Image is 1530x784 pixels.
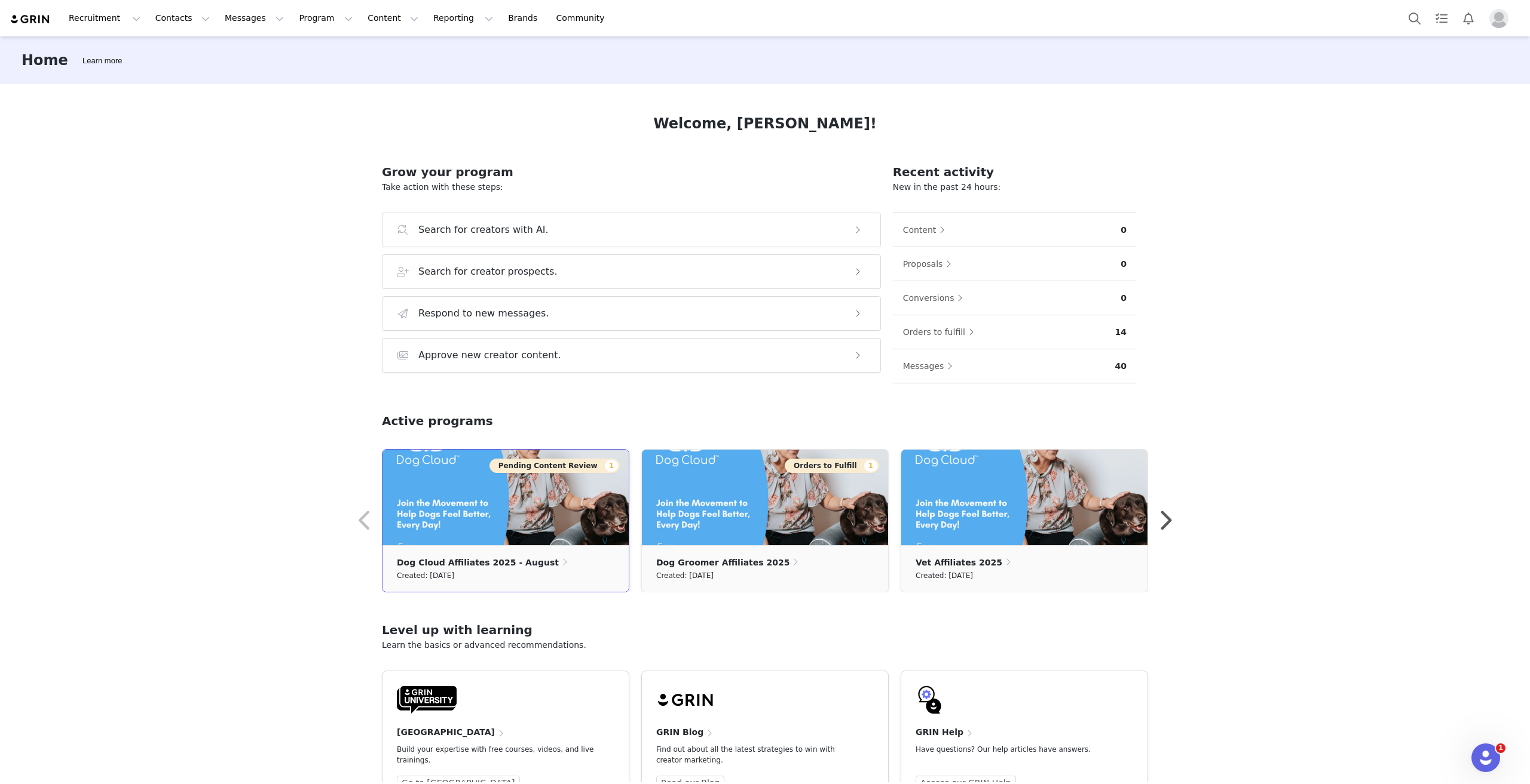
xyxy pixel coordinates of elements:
[418,265,558,279] h3: Search for creator prospects.
[916,569,973,582] small: Created: [DATE]
[382,338,881,373] button: Approve new creator content.
[916,556,1002,569] p: Vet Affiliates 2025
[902,322,980,342] button: Orders to fulfill
[1121,292,1127,305] p: 0
[549,5,617,32] a: Community
[656,569,714,582] small: Created: [DATE]
[382,639,1148,651] p: Learn the basics or advanced recommendations.
[656,556,790,569] p: Dog Groomer Affiliates 2025
[418,223,549,237] h3: Search for creators with AI.
[1471,743,1500,772] iframe: Intercom live chat
[382,296,881,331] button: Respond to new messages.
[1455,5,1482,32] button: Notifications
[382,412,493,430] h2: Active programs
[489,459,620,473] button: Pending Content Review1
[916,744,1114,755] p: Have questions? Our help articles have answers.
[397,744,595,765] p: Build your expertise with free courses, videos, and live trainings.
[901,450,1147,545] img: b7f6c3c9-9caa-4f47-8d0a-108cdd0e5bae.png
[426,5,500,32] button: Reporting
[382,621,1148,639] h2: Level up with learning
[785,459,879,473] button: Orders to Fulfill1
[382,254,881,289] button: Search for creator prospects.
[22,50,68,71] h3: Home
[397,556,559,569] p: Dog Cloud Affiliates 2025 - August
[1428,5,1455,32] a: Tasks
[1115,326,1127,339] p: 14
[382,181,881,193] p: Take action with these steps:
[902,288,969,308] button: Conversions
[1402,5,1428,32] button: Search
[902,220,951,239] button: Content
[10,14,51,25] img: grin logo
[656,744,855,765] p: Find out about all the latest strategies to win with creator marketing.
[382,163,881,181] h2: Grow your program
[902,356,959,376] button: Messages
[642,450,888,545] img: b7f6c3c9-9caa-4f47-8d0a-108cdd0e5bae.png
[382,213,881,247] button: Search for creators with AI.
[1489,9,1508,28] img: placeholder-profile.jpg
[893,163,1136,181] h2: Recent activity
[80,55,124,67] div: Tooltip anchor
[656,685,716,714] img: grin-logo-black.svg
[418,306,549,321] h3: Respond to new messages.
[501,5,548,32] a: Brands
[902,254,958,273] button: Proposals
[292,5,360,32] button: Program
[418,348,561,362] h3: Approve new creator content.
[360,5,426,32] button: Content
[1121,258,1127,270] p: 0
[1496,743,1505,753] span: 1
[382,450,629,545] img: b7f6c3c9-9caa-4f47-8d0a-108cdd0e5bae.png
[1121,224,1127,236] p: 0
[1482,9,1520,28] button: Profile
[62,5,148,32] button: Recruitment
[397,726,495,739] h4: [GEOGRAPHIC_DATA]
[1115,360,1127,373] p: 40
[397,569,454,582] small: Created: [DATE]
[656,726,703,739] h4: GRIN Blog
[916,685,944,714] img: GRIN-help-icon.svg
[916,726,963,739] h4: GRIN Help
[653,113,877,134] h1: Welcome, [PERSON_NAME]!
[397,685,457,714] img: GRIN-University-Logo-Black.svg
[148,5,217,32] button: Contacts
[218,5,291,32] button: Messages
[893,181,1136,193] p: New in the past 24 hours:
